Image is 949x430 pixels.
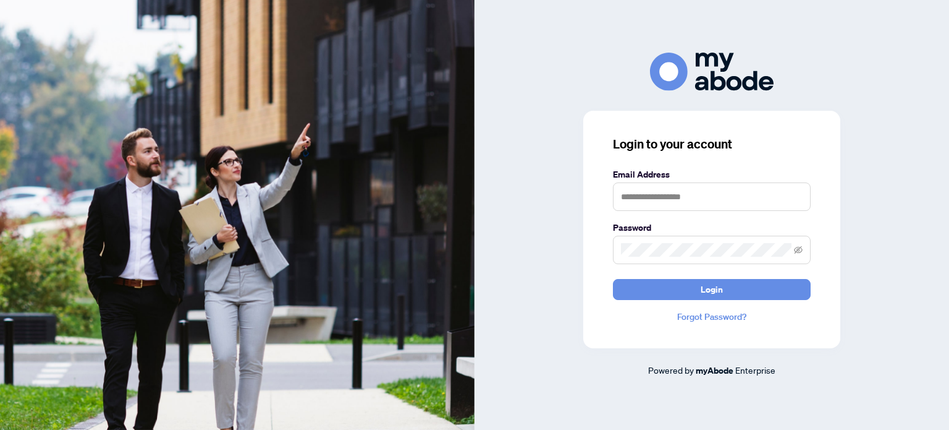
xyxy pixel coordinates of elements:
[613,279,811,300] button: Login
[650,53,774,90] img: ma-logo
[613,135,811,153] h3: Login to your account
[613,221,811,234] label: Password
[613,168,811,181] label: Email Address
[613,310,811,324] a: Forgot Password?
[735,364,775,376] span: Enterprise
[794,246,803,254] span: eye-invisible
[696,364,733,377] a: myAbode
[648,364,694,376] span: Powered by
[701,280,723,299] span: Login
